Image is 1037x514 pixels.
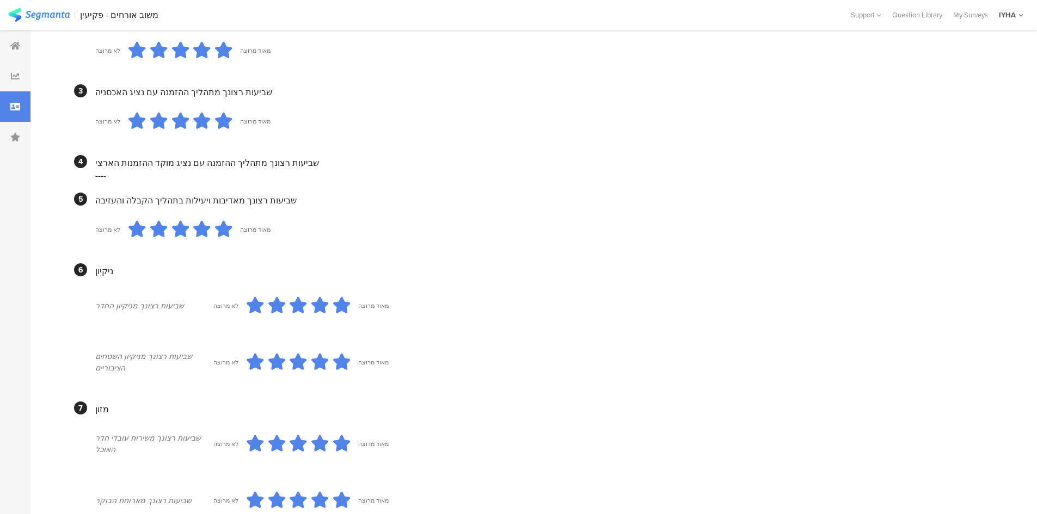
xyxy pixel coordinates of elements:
div: Support [851,7,881,23]
div: מזון [95,403,985,416]
div: לא מרוצה [213,439,238,448]
div: משוב אורחים - פקיעין [80,10,158,20]
div: שביעות רצונך מתהליך ההזמנה עם נציג האכסניה [95,86,985,98]
div: 5 [74,193,87,206]
div: לא מרוצה [213,301,238,310]
div: 6 [74,263,87,276]
div: שביעות רצונך משירות עובדי חדר האוכל [95,432,213,455]
div: שביעות רצונך מאדיבות ויעילות בתהליך הקבלה והעזיבה [95,194,985,207]
div: לא מרוצה [213,496,238,505]
div: | [74,9,76,21]
div: מאוד מרוצה [240,117,271,126]
div: מאוד מרוצה [358,496,389,505]
div: ניקיון [95,265,985,277]
div: שביעות רצונך מניקיון השטחים הציבוריים [95,351,213,374]
div: מאוד מרוצה [358,358,389,367]
div: 7 [74,401,87,414]
div: ---- [95,169,985,182]
div: שביעות רצונך מתהליך ההזמנה עם נציג מוקד ההזמנות הארצי [95,157,985,169]
img: segmanta logo [8,8,70,22]
div: שביעות רצונך מניקיון החדר [95,300,213,312]
div: IYHA [999,10,1016,20]
a: My Surveys [948,10,993,20]
div: מאוד מרוצה [358,301,389,310]
div: לא מרוצה [213,358,238,367]
div: מאוד מרוצה [240,46,271,55]
div: שביעות רצונך מארוחת הבוקר [95,495,213,506]
div: לא מרוצה [95,117,120,126]
div: מאוד מרוצה [358,439,389,448]
div: מאוד מרוצה [240,225,271,234]
div: לא מרוצה [95,46,120,55]
div: לא מרוצה [95,225,120,234]
div: 3 [74,84,87,97]
a: Question Library [887,10,948,20]
div: 4 [74,155,87,168]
